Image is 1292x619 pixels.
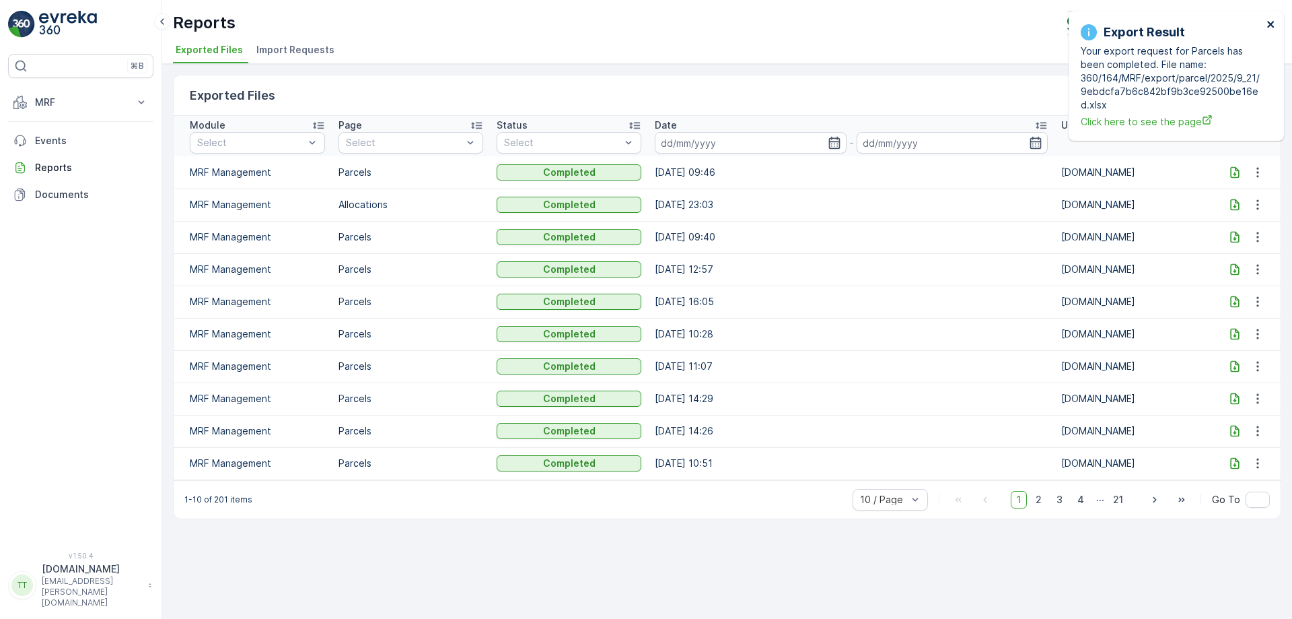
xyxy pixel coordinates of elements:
button: Completed [497,391,641,407]
p: Module [190,119,225,132]
p: Parcels [338,295,483,308]
p: Completed [543,392,596,405]
p: Date [655,119,677,132]
p: MRF Management [190,263,325,276]
p: Select [504,136,620,150]
p: Allocations [338,198,483,211]
p: Select [197,136,304,150]
img: logo_light-DOdMpM7g.png [39,11,97,38]
p: Parcels [338,360,483,373]
input: dd/mm/yyyy [655,132,846,154]
p: MRF Management [190,424,325,438]
span: 21 [1107,491,1129,509]
button: close [1266,19,1276,32]
p: Completed [543,424,596,438]
p: MRF Management [190,360,325,373]
p: Completed [543,327,596,341]
td: [DATE] 16:05 [648,286,1054,318]
p: Completed [543,198,596,211]
p: Completed [543,360,596,373]
p: Completed [543,166,596,179]
p: MRF Management [190,392,325,405]
p: Select [346,136,462,150]
span: 2 [1030,491,1048,509]
td: [DATE] 11:07 [648,350,1054,383]
button: Completed [497,164,641,181]
p: Documents [35,188,148,201]
button: Completed [497,229,641,245]
span: v 1.50.4 [8,552,153,560]
button: MRF [8,89,153,116]
span: Import Requests [256,43,334,57]
p: [DOMAIN_NAME] [1061,392,1206,405]
a: Events [8,127,153,154]
span: 4 [1071,491,1090,509]
p: Parcels [338,166,483,179]
span: Exported Files [176,43,243,57]
button: Completed [497,197,641,213]
span: Go To [1212,493,1240,507]
p: Completed [543,263,596,276]
td: [DATE] 12:57 [648,253,1054,286]
button: Completed [497,261,641,278]
p: Export Result [1104,23,1185,42]
p: [DOMAIN_NAME] [1061,295,1206,308]
p: Parcels [338,424,483,438]
span: 3 [1050,491,1069,509]
p: [DOMAIN_NAME] [1061,457,1206,470]
button: TT[DOMAIN_NAME][EMAIL_ADDRESS][PERSON_NAME][DOMAIN_NAME] [8,562,153,608]
td: [DATE] 14:29 [648,383,1054,415]
p: Status [497,119,528,132]
p: Parcels [338,457,483,470]
p: [DOMAIN_NAME] [1061,263,1206,276]
p: Reports [35,161,148,174]
p: Parcels [338,392,483,405]
p: [DOMAIN_NAME] [1061,230,1206,244]
span: 1 [1011,491,1027,509]
button: Completed [497,326,641,342]
button: Completed [497,455,641,471]
p: Parcels [338,327,483,341]
p: [DOMAIN_NAME] [1061,424,1206,438]
a: Reports [8,154,153,181]
td: [DATE] 09:46 [648,156,1054,189]
p: MRF Management [190,327,325,341]
button: Completed [497,423,641,439]
p: MRF Management [190,166,325,179]
p: User [1061,119,1083,132]
button: Terracycle-AU04 - Sendable(+10:00) [1067,11,1281,35]
td: [DATE] 10:51 [648,447,1054,480]
td: [DATE] 09:40 [648,221,1054,253]
p: ... [1096,491,1104,509]
p: ⌘B [131,61,144,71]
p: Parcels [338,263,483,276]
p: Completed [543,295,596,308]
p: [EMAIL_ADDRESS][PERSON_NAME][DOMAIN_NAME] [42,576,141,608]
input: dd/mm/yyyy [857,132,1048,154]
p: Events [35,134,148,148]
div: TT [11,575,33,596]
p: Parcels [338,230,483,244]
img: logo [8,11,35,38]
p: 1-10 of 201 items [184,494,252,505]
p: MRF Management [190,457,325,470]
p: [DOMAIN_NAME] [1061,360,1206,373]
p: [DOMAIN_NAME] [1061,198,1206,211]
p: Your export request for Parcels has been completed. File name: 360/164/MRF/export/parcel/2025/9_2... [1081,44,1262,112]
img: terracycle_logo.png [1067,15,1089,30]
p: Completed [543,230,596,244]
p: MRF Management [190,198,325,211]
a: Documents [8,181,153,208]
p: MRF [35,96,127,109]
td: [DATE] 10:28 [648,318,1054,350]
p: Page [338,119,362,132]
a: Click here to see the page [1081,115,1262,129]
p: Exported Files [190,86,275,105]
p: [DOMAIN_NAME] [1061,166,1206,179]
button: Completed [497,294,641,310]
td: [DATE] 14:26 [648,415,1054,447]
p: MRF Management [190,230,325,244]
p: - [849,135,854,151]
p: Completed [543,457,596,470]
